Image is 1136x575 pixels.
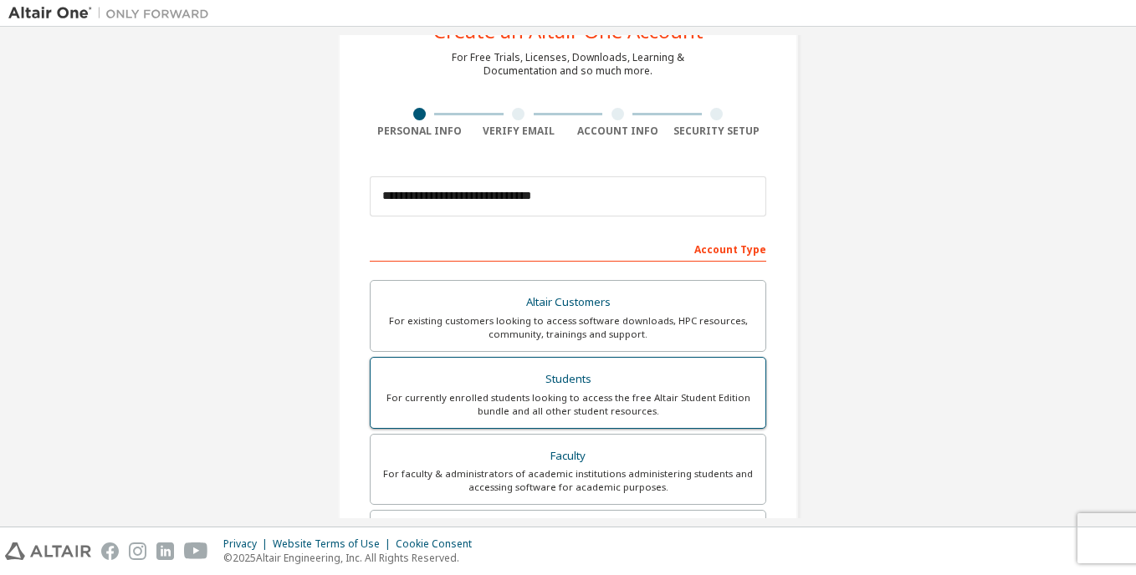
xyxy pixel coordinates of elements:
img: linkedin.svg [156,542,174,560]
div: Students [381,368,755,391]
img: instagram.svg [129,542,146,560]
img: youtube.svg [184,542,208,560]
img: facebook.svg [101,542,119,560]
div: Altair Customers [381,291,755,314]
div: Website Terms of Use [273,537,396,551]
div: For existing customers looking to access software downloads, HPC resources, community, trainings ... [381,314,755,341]
div: For Free Trials, Licenses, Downloads, Learning & Documentation and so much more. [452,51,684,78]
img: Altair One [8,5,217,22]
div: Security Setup [668,125,767,138]
div: Privacy [223,537,273,551]
div: Cookie Consent [396,537,482,551]
p: © 2025 Altair Engineering, Inc. All Rights Reserved. [223,551,482,565]
div: Verify Email [469,125,569,138]
div: Create an Altair One Account [433,21,704,41]
div: Account Info [568,125,668,138]
img: altair_logo.svg [5,542,91,560]
div: Faculty [381,445,755,468]
div: Account Type [370,235,766,262]
div: Personal Info [370,125,469,138]
div: For currently enrolled students looking to access the free Altair Student Edition bundle and all ... [381,391,755,418]
div: For faculty & administrators of academic institutions administering students and accessing softwa... [381,467,755,494]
